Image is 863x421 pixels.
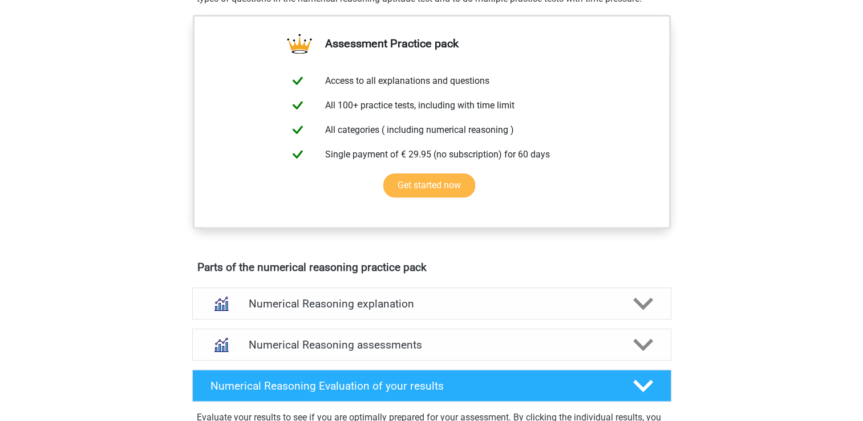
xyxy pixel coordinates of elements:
h4: Parts of the numerical reasoning practice pack [197,261,666,274]
a: explanations Numerical Reasoning explanation [188,288,676,319]
h4: Numerical Reasoning explanation [249,297,615,310]
a: Get started now [383,173,475,197]
h4: Numerical Reasoning assessments [249,338,615,351]
img: numerical reasoning assessments [206,330,236,359]
a: assessments Numerical Reasoning assessments [188,329,676,361]
img: numerical reasoning explanations [206,289,236,318]
a: Numerical Reasoning Evaluation of your results [188,370,676,402]
h4: Numerical Reasoning Evaluation of your results [210,379,615,392]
